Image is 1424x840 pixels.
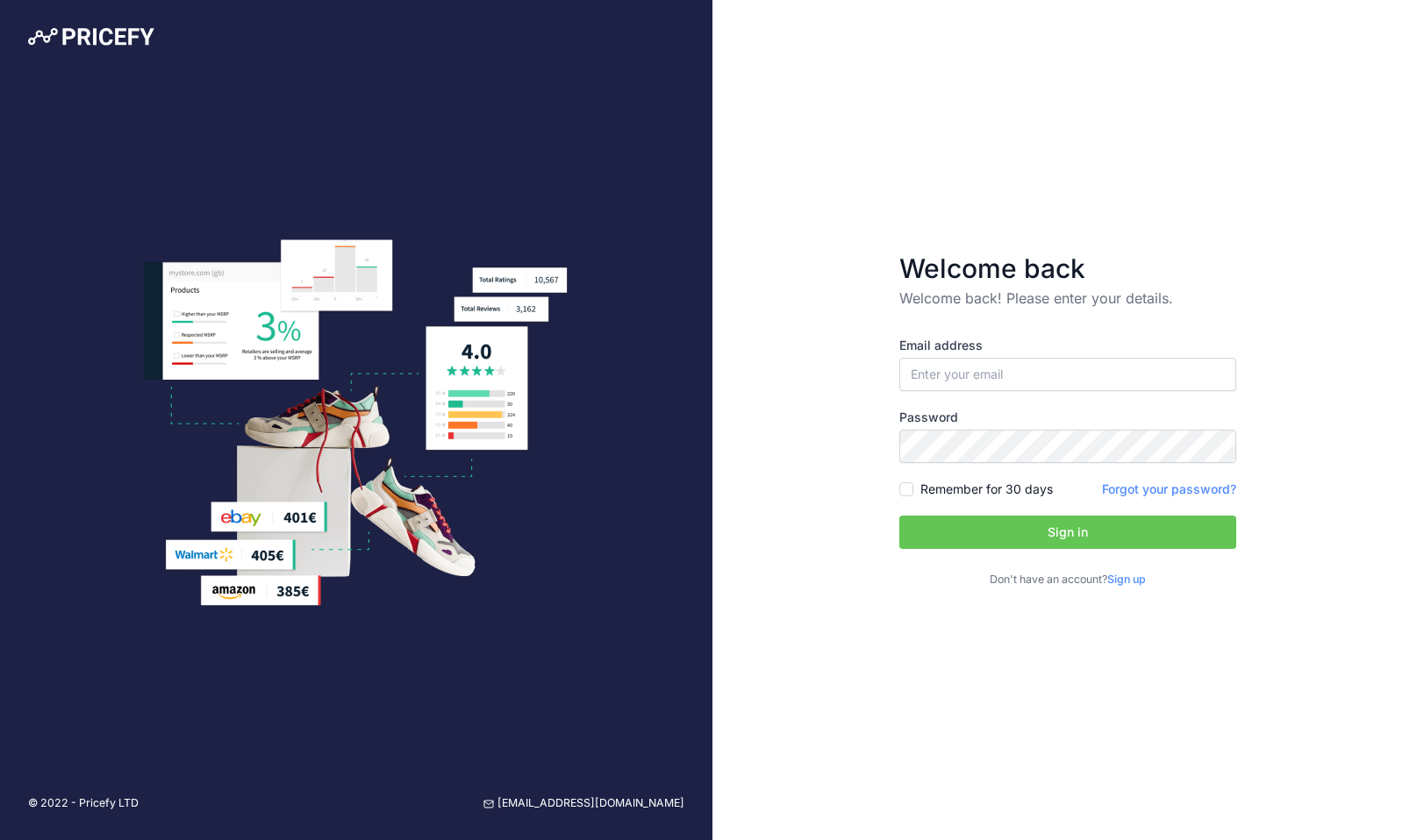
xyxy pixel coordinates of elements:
[899,409,1236,426] label: Password
[899,288,1236,309] p: Welcome back! Please enter your details.
[899,253,1236,284] h3: Welcome back
[899,358,1236,391] input: Enter your email
[483,795,684,812] a: [EMAIL_ADDRESS][DOMAIN_NAME]
[920,481,1053,498] label: Remember for 30 days
[899,572,1236,588] p: Don't have an account?
[899,337,1236,354] label: Email address
[899,516,1236,549] button: Sign in
[1102,481,1236,496] a: Forgot your password?
[28,795,139,812] p: © 2022 - Pricefy LTD
[28,28,154,46] img: Pricefy
[1107,573,1146,586] a: Sign up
